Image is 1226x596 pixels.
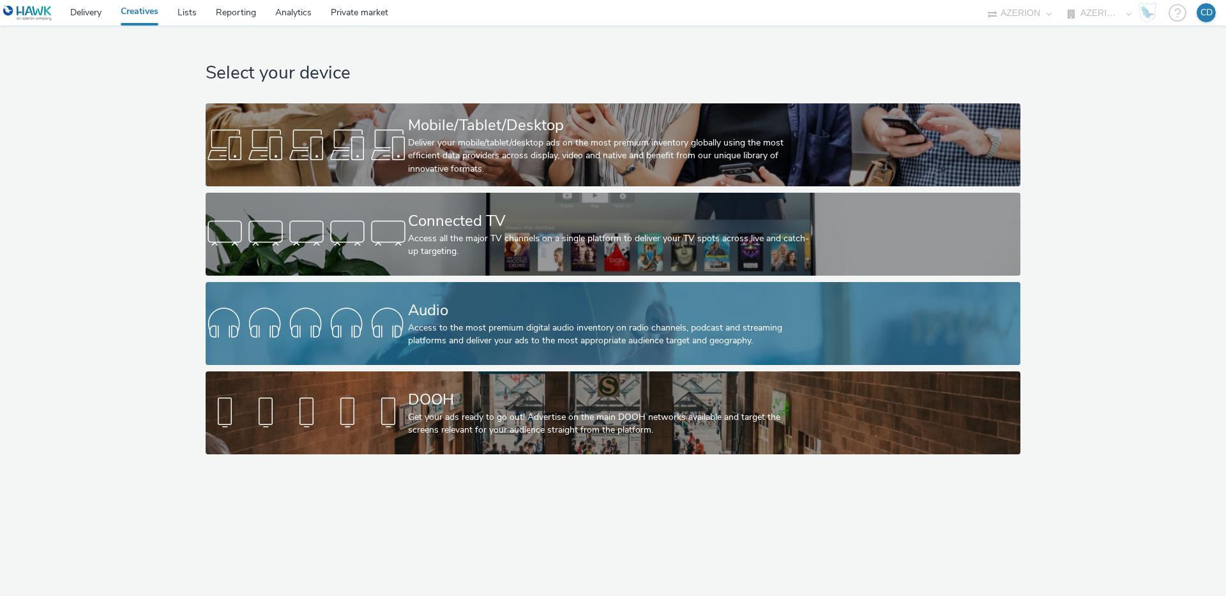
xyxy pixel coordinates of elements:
h1: Select your device [206,61,1020,86]
div: Access all the major TV channels on a single platform to deliver your TV spots across live and ca... [408,232,813,258]
div: Audio [408,299,813,322]
div: Get your ads ready to go out! Advertise on the main DOOH networks available and target the screen... [408,411,813,437]
a: DOOHGet your ads ready to go out! Advertise on the main DOOH networks available and target the sc... [206,371,1020,454]
a: Hawk Academy [1138,3,1162,23]
div: Mobile/Tablet/Desktop [408,114,813,137]
img: Hawk Academy [1138,3,1157,23]
div: Connected TV [408,210,813,232]
div: CD [1200,3,1213,22]
a: Connected TVAccess all the major TV channels on a single platform to deliver your TV spots across... [206,193,1020,276]
div: Deliver your mobile/tablet/desktop ads on the most premium inventory globally using the most effi... [408,137,813,175]
a: AudioAccess to the most premium digital audio inventory on radio channels, podcast and streaming ... [206,282,1020,365]
img: undefined Logo [3,5,52,21]
a: Mobile/Tablet/DesktopDeliver your mobile/tablet/desktop ads on the most premium inventory globall... [206,103,1020,186]
div: Access to the most premium digital audio inventory on radio channels, podcast and streaming platf... [408,322,813,348]
div: DOOH [408,389,813,411]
